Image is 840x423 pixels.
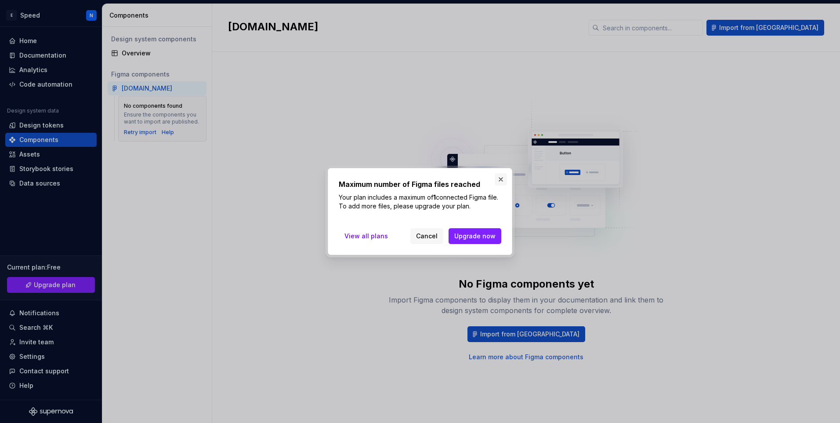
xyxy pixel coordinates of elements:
[339,228,394,244] a: View all plans
[449,228,501,244] button: Upgrade now
[339,193,501,211] p: Your plan includes a maximum of connected Figma file. To add more files, please upgrade your plan.
[410,228,443,244] button: Cancel
[339,179,501,190] h2: Maximum number of Figma files reached
[416,232,438,241] span: Cancel
[344,232,388,241] span: View all plans
[433,193,436,201] b: 1
[454,232,496,241] span: Upgrade now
